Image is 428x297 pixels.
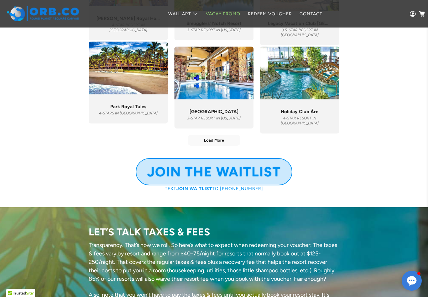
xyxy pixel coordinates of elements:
span: 3.5-STAR RESORT in [GEOGRAPHIC_DATA] [281,28,319,37]
a: JOIN THE WAITLIST [136,158,292,185]
span: 4-STARS in [GEOGRAPHIC_DATA] [99,111,158,115]
span: Park Royal Tules [110,104,146,109]
span: Load More [204,138,224,143]
span: TEXT TO [PHONE_NUMBER] [165,186,263,191]
a: Redeem Voucher [244,6,296,22]
a: Contact [296,6,326,22]
span: Holiday Club Åre [281,109,318,114]
span: 4-STAR RESORT in [GEOGRAPHIC_DATA] [281,116,319,125]
a: Wall Art [164,6,202,22]
a: Vacay Promo [202,6,244,22]
a: TEXTJOIN WAITLISTTO [PHONE_NUMBER] [165,185,263,191]
span: [GEOGRAPHIC_DATA] [190,109,238,114]
button: Open chat window [402,271,422,291]
span: 3-STAR RESORT in [US_STATE] [187,28,241,32]
span: 3-STAR RESORT in [US_STATE] [187,116,241,120]
strong: JOIN WAITLIST [176,186,212,191]
h2: LET’S TALK TAXES & FEES [89,226,339,238]
button: Load More [188,135,240,146]
span: Transparency. That’s how we roll. So here’s what to expect when redeeming your voucher: The taxes... [89,242,337,282]
b: JOIN THE WAITLIST [147,164,281,180]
